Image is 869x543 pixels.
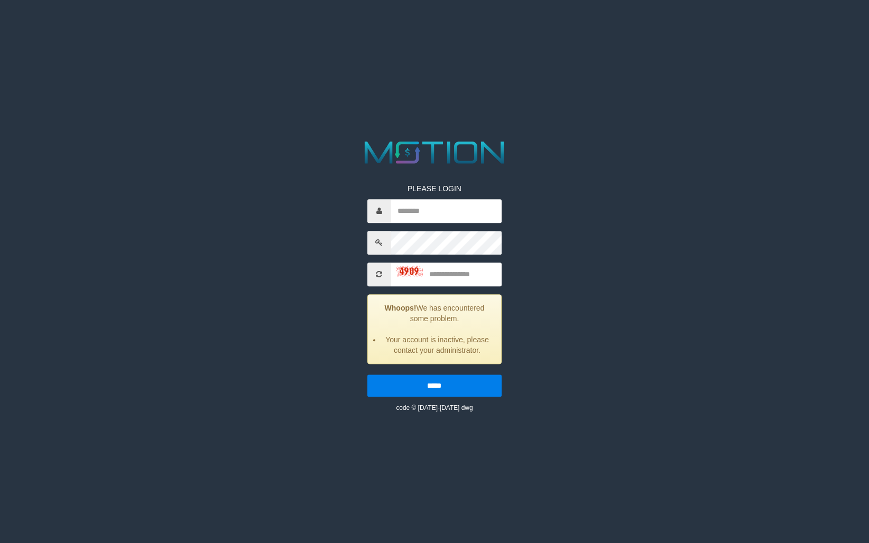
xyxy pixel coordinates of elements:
[396,266,423,276] img: captcha
[367,294,502,364] div: We has encountered some problem.
[367,183,502,194] p: PLEASE LOGIN
[396,404,473,411] small: code © [DATE]-[DATE] dwg
[358,137,511,167] img: MOTION_logo.png
[381,334,493,355] li: Your account is inactive, please contact your administrator.
[385,304,417,312] strong: Whoops!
